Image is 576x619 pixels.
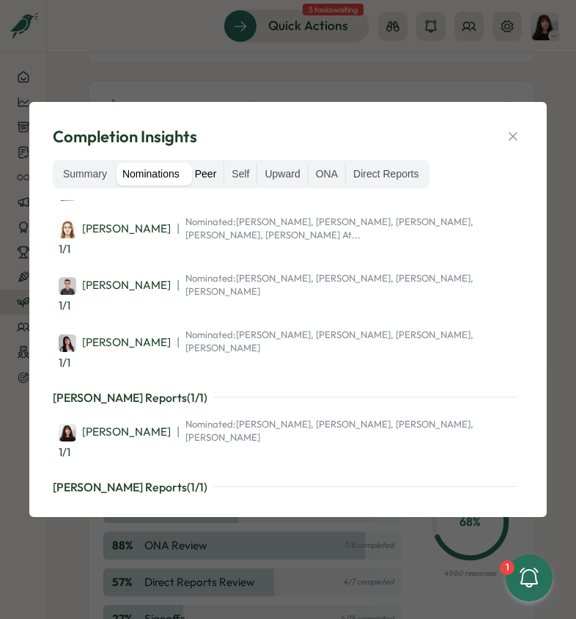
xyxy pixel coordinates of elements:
span: | [177,333,180,351]
p: [PERSON_NAME] Reports ( 1 / 1 ) [53,389,207,407]
img: Andrea Lopez [59,334,76,352]
label: Peer [188,163,224,186]
label: Direct Reports [346,163,426,186]
span: Nominated: [PERSON_NAME], [PERSON_NAME], [PERSON_NAME], [PERSON_NAME], [PERSON_NAME] At... [185,216,512,241]
div: [PERSON_NAME] [59,277,171,295]
a: Kelly Rosa[PERSON_NAME] [59,422,171,442]
label: Self [224,163,256,186]
a: Friederike Giese[PERSON_NAME] [59,219,171,238]
span: Nominated: [PERSON_NAME], [PERSON_NAME], [PERSON_NAME], [PERSON_NAME] [185,418,512,444]
span: | [177,422,180,441]
span: Completion Insights [53,125,197,148]
span: | [177,219,180,238]
label: Summary [56,163,114,186]
span: | [177,276,180,294]
span: 1 / 1 [59,241,70,257]
label: Nominations [115,163,187,186]
span: 1 / 1 [59,355,70,371]
img: Friederike Giese [59,221,76,238]
img: Kelly Rosa [59,424,76,442]
img: Hasan Naqvi [59,277,76,295]
span: Nominated: [PERSON_NAME], [PERSON_NAME], [PERSON_NAME], [PERSON_NAME] [185,272,512,298]
button: 1 [506,554,553,601]
div: [PERSON_NAME] [59,424,171,442]
a: Andrea Lopez[PERSON_NAME] [59,333,171,352]
span: 1 / 1 [59,298,70,314]
span: 1 / 1 [59,444,70,461]
label: ONA [309,163,345,186]
div: [PERSON_NAME] [59,334,171,352]
div: 1 [500,560,514,575]
p: [PERSON_NAME] Reports ( 1 / 1 ) [53,478,207,497]
label: Upward [257,163,307,186]
span: Nominated: [PERSON_NAME], [PERSON_NAME], [PERSON_NAME], [PERSON_NAME] [185,329,512,354]
a: Hasan Naqvi[PERSON_NAME] [59,276,171,295]
div: [PERSON_NAME] [59,221,171,238]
